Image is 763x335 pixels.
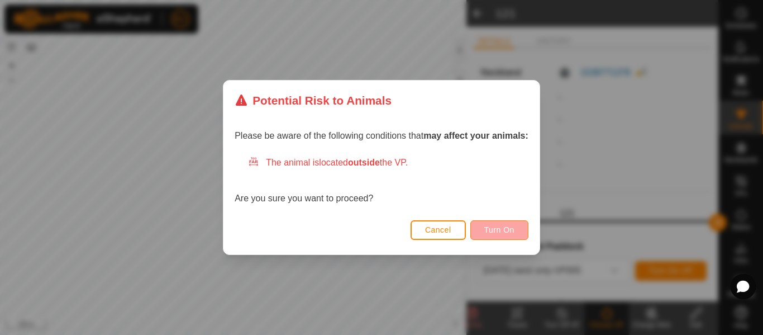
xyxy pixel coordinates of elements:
span: Please be aware of the following conditions that [235,131,528,140]
span: located the VP. [319,158,408,167]
span: Turn On [484,225,514,234]
div: Are you sure you want to proceed? [235,156,528,205]
strong: outside [348,158,380,167]
span: Cancel [425,225,451,234]
div: The animal is [248,156,528,169]
div: Potential Risk to Animals [235,92,392,109]
strong: may affect your animals: [423,131,528,140]
button: Turn On [470,220,528,240]
button: Cancel [411,220,466,240]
